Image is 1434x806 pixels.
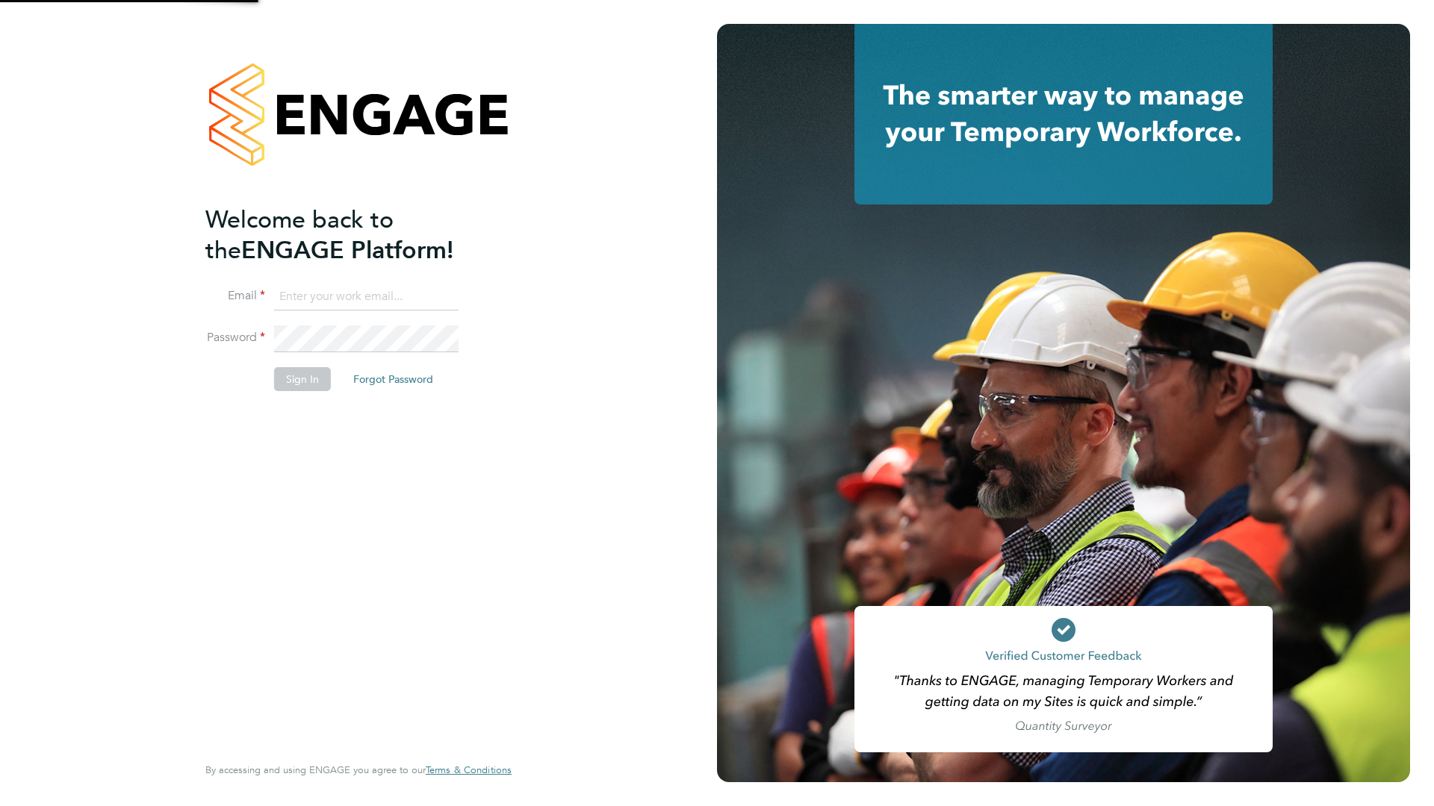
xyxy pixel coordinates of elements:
span: Terms & Conditions [426,763,512,776]
button: Forgot Password [341,367,445,391]
label: Email [205,288,265,304]
span: Welcome back to the [205,205,394,265]
span: By accessing and using ENGAGE you agree to our [205,763,512,776]
label: Password [205,330,265,346]
input: Enter your work email... [274,284,459,310]
a: Terms & Conditions [426,764,512,776]
h2: ENGAGE Platform! [205,204,497,266]
button: Sign In [274,367,331,391]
